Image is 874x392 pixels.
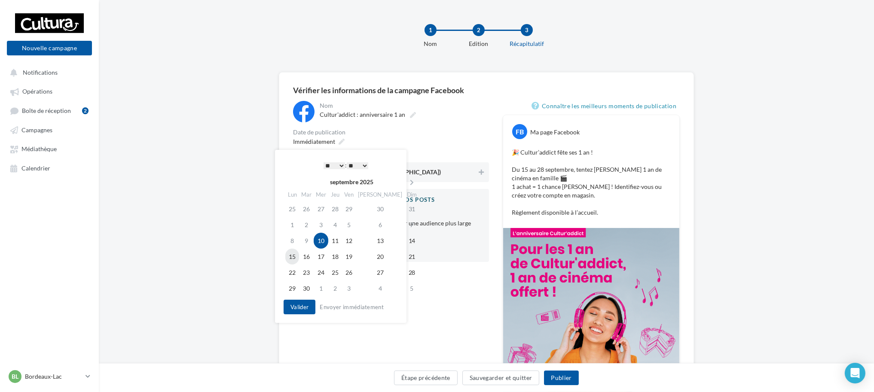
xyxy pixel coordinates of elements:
[5,83,94,99] a: Opérations
[404,201,419,217] td: 31
[299,217,314,233] td: 2
[328,201,342,217] td: 28
[21,146,57,153] span: Médiathèque
[21,164,50,172] span: Calendrier
[7,41,92,55] button: Nouvelle campagne
[299,176,404,188] th: septembre 2025
[314,280,328,296] td: 1
[404,264,419,280] td: 28
[303,159,389,172] div: :
[5,122,94,137] a: Campagnes
[5,103,94,119] a: Boîte de réception2
[21,126,52,134] span: Campagnes
[299,280,314,296] td: 30
[356,233,404,249] td: 13
[285,233,299,249] td: 8
[5,160,94,176] a: Calendrier
[328,188,342,201] th: Jeu
[23,69,58,76] span: Notifications
[845,363,865,383] div: Open Intercom Messenger
[293,138,335,145] span: Immédiatement
[530,128,580,137] div: Ma page Facebook
[299,188,314,201] th: Mar
[82,107,89,114] div: 2
[512,148,671,217] p: 🎉 Cultur’addict fête ses 1 an !​ Du 15 au 28 septembre, tentez [PERSON_NAME] 1 an de cinéma en fa...
[404,188,419,201] th: Dim
[342,188,356,201] th: Ven
[342,201,356,217] td: 29
[356,201,404,217] td: 30
[462,371,540,385] button: Sauvegarder et quitter
[403,40,458,48] div: Nom
[7,368,92,385] a: BL Bordeaux-Lac
[473,24,485,36] div: 2
[12,372,18,381] span: BL
[499,40,554,48] div: Récapitulatif
[404,280,419,296] td: 5
[285,217,299,233] td: 1
[404,217,419,233] td: 7
[328,264,342,280] td: 25
[342,249,356,264] td: 19
[285,201,299,217] td: 25
[5,141,94,156] a: Médiathèque
[314,201,328,217] td: 27
[299,233,314,249] td: 9
[293,86,680,94] div: Vérifier les informations de la campagne Facebook
[404,233,419,249] td: 14
[328,249,342,264] td: 18
[342,233,356,249] td: 12
[356,188,404,201] th: [PERSON_NAME]
[425,24,437,36] div: 1
[532,101,680,111] a: Connaître les meilleurs moments de publication
[285,264,299,280] td: 22
[22,88,52,95] span: Opérations
[285,280,299,296] td: 29
[544,371,578,385] button: Publier
[328,280,342,296] td: 2
[25,372,82,381] p: Bordeaux-Lac
[314,217,328,233] td: 3
[285,188,299,201] th: Lun
[356,264,404,280] td: 27
[356,217,404,233] td: 6
[512,124,527,139] div: FB
[404,249,419,264] td: 21
[356,280,404,296] td: 4
[342,264,356,280] td: 26
[328,233,342,249] td: 11
[342,280,356,296] td: 3
[316,302,387,312] button: Envoyer immédiatement
[328,217,342,233] td: 4
[342,217,356,233] td: 5
[314,233,328,249] td: 10
[320,103,487,109] div: Nom
[521,24,533,36] div: 3
[314,249,328,264] td: 17
[284,300,315,314] button: Valider
[320,111,405,118] span: Cultur'addict : anniversaire 1 an
[394,371,458,385] button: Étape précédente
[22,107,71,114] span: Boîte de réception
[293,129,489,135] div: Date de publication
[314,264,328,280] td: 24
[299,249,314,264] td: 16
[299,264,314,280] td: 23
[5,64,90,80] button: Notifications
[356,249,404,264] td: 20
[314,188,328,201] th: Mer
[299,201,314,217] td: 26
[451,40,506,48] div: Edition
[285,249,299,264] td: 15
